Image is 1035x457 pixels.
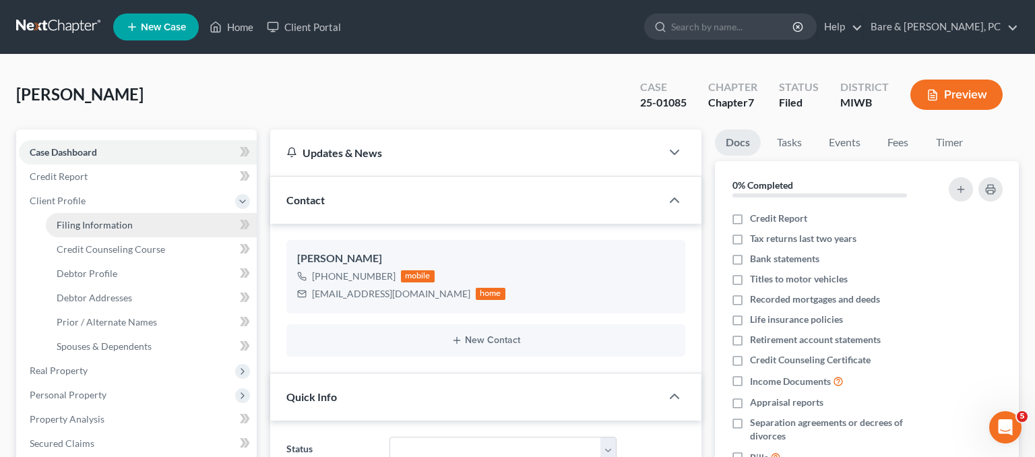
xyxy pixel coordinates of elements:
span: [PERSON_NAME] [16,84,144,104]
span: Real Property [30,365,88,376]
div: [PERSON_NAME] [297,251,675,267]
button: Preview [910,80,1003,110]
span: Separation agreements or decrees of divorces [750,416,931,443]
span: Credit Report [750,212,807,225]
span: Credit Counseling Certificate [750,353,871,367]
a: Prior / Alternate Names [46,310,257,334]
a: Bare & [PERSON_NAME], PC [864,15,1018,39]
div: Filed [779,95,819,111]
span: 7 [748,96,754,109]
div: Case [640,80,687,95]
span: Retirement account statements [750,333,881,346]
span: Titles to motor vehicles [750,272,848,286]
span: Tax returns last two years [750,232,856,245]
span: Debtor Profile [57,268,117,279]
a: Fees [877,129,920,156]
button: New Contact [297,335,675,346]
input: Search by name... [671,14,794,39]
div: Status [779,80,819,95]
span: Property Analysis [30,413,104,425]
span: Prior / Alternate Names [57,316,157,328]
strong: 0% Completed [732,179,793,191]
a: Spouses & Dependents [46,334,257,359]
span: Quick Info [286,390,337,403]
span: Income Documents [750,375,831,388]
span: Recorded mortgages and deeds [750,293,880,306]
div: mobile [401,270,435,282]
a: Home [203,15,260,39]
span: Secured Claims [30,437,94,449]
a: Debtor Addresses [46,286,257,310]
a: Help [817,15,862,39]
a: Events [818,129,871,156]
div: Updates & News [286,146,645,160]
a: Timer [925,129,974,156]
span: Appraisal reports [750,396,823,409]
span: Client Profile [30,195,86,206]
span: Credit Counseling Course [57,243,165,255]
span: Life insurance policies [750,313,843,326]
span: New Case [141,22,186,32]
div: Chapter [708,80,757,95]
span: Filing Information [57,219,133,231]
a: Filing Information [46,213,257,237]
div: [PHONE_NUMBER] [312,270,396,283]
a: Property Analysis [19,407,257,431]
div: District [840,80,889,95]
span: Case Dashboard [30,146,97,158]
div: [EMAIL_ADDRESS][DOMAIN_NAME] [312,287,470,301]
iframe: Intercom live chat [989,411,1022,444]
span: Personal Property [30,389,106,400]
a: Debtor Profile [46,262,257,286]
a: Credit Report [19,164,257,189]
span: 5 [1017,411,1028,422]
span: Credit Report [30,171,88,182]
a: Docs [715,129,761,156]
a: Tasks [766,129,813,156]
span: Contact [286,193,325,206]
div: Chapter [708,95,757,111]
div: 25-01085 [640,95,687,111]
a: Credit Counseling Course [46,237,257,262]
a: Secured Claims [19,431,257,456]
span: Bank statements [750,252,819,266]
span: Spouses & Dependents [57,340,152,352]
div: home [476,288,505,300]
span: Debtor Addresses [57,292,132,303]
a: Case Dashboard [19,140,257,164]
div: MIWB [840,95,889,111]
a: Client Portal [260,15,348,39]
